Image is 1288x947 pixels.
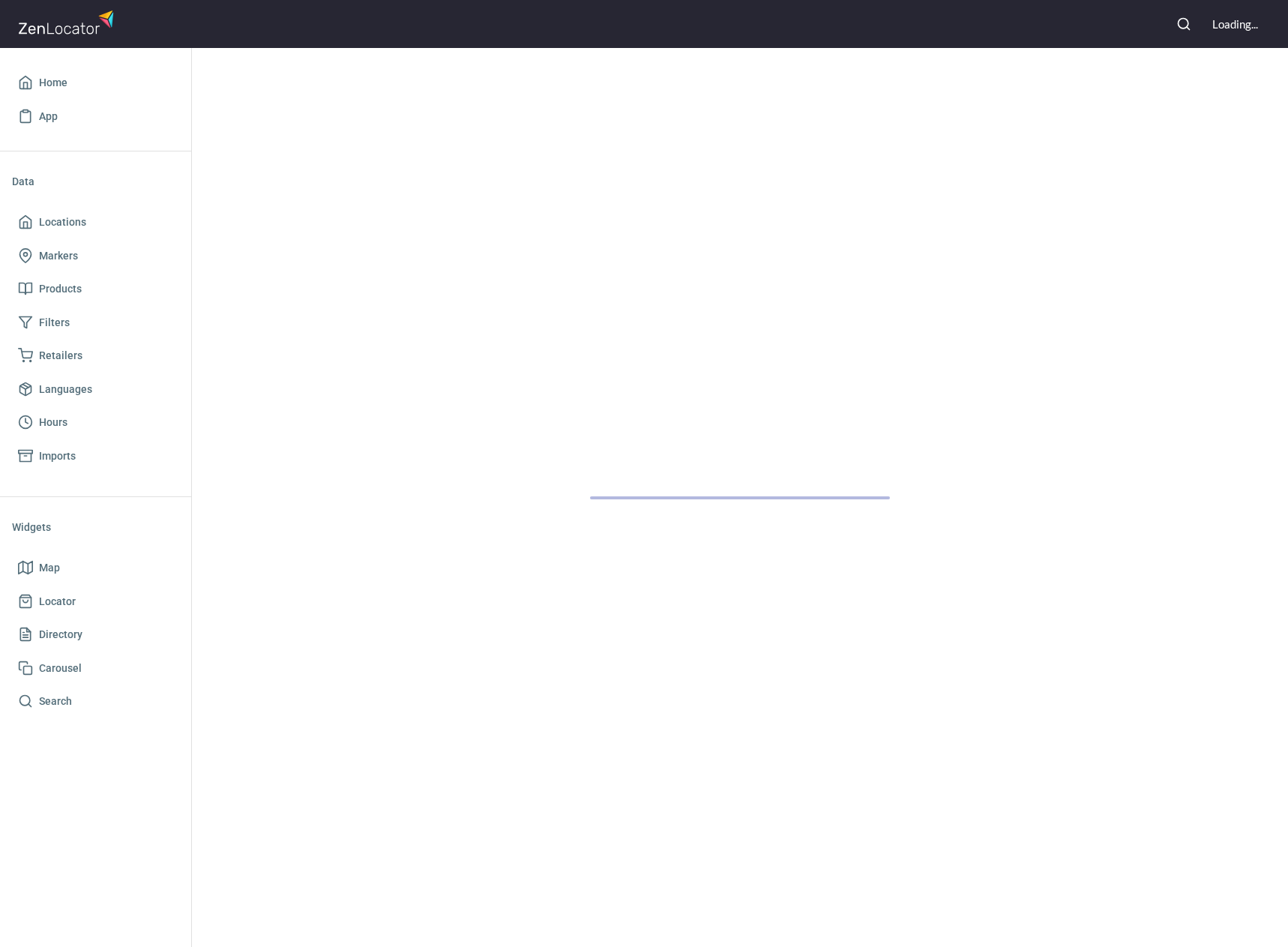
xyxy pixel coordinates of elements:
li: Widgets [12,509,179,545]
span: Languages [39,380,92,399]
span: Filters [39,313,70,332]
span: Retailers [39,346,82,365]
span: Markers [39,247,78,265]
div: Loading... [1212,16,1258,32]
span: Directory [39,625,82,644]
button: Search [1167,7,1200,40]
a: Markers [12,239,179,273]
span: Hours [39,413,67,432]
li: Data [12,163,179,199]
a: Home [12,66,179,100]
a: Directory [12,618,179,652]
a: App [12,100,179,133]
a: Search [12,685,179,718]
a: Retailers [12,339,179,373]
a: Locations [12,205,179,239]
span: Products [39,280,82,298]
a: Filters [12,306,179,340]
a: Imports [12,439,179,473]
a: Carousel [12,652,179,685]
span: Carousel [39,659,82,678]
span: App [39,107,58,126]
span: Imports [39,447,76,466]
a: Products [12,272,179,306]
span: Locations [39,213,86,232]
span: Search [39,692,72,711]
a: Hours [12,406,179,439]
img: zenlocator [18,6,118,38]
a: Locator [12,585,179,619]
span: Map [39,559,60,577]
span: Home [39,73,67,92]
a: Languages [12,373,179,406]
span: Locator [39,592,76,611]
a: Map [12,551,179,585]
